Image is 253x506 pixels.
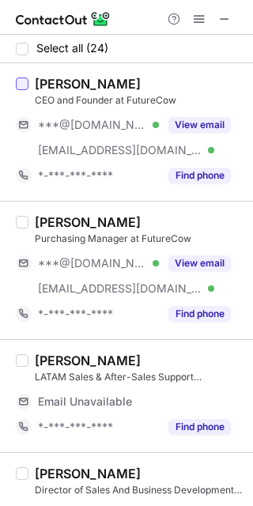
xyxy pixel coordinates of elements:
[36,42,108,55] span: Select all (24)
[35,93,244,108] div: CEO and Founder at FutureCow
[168,117,231,133] button: Reveal Button
[38,143,202,157] span: [EMAIL_ADDRESS][DOMAIN_NAME]
[35,483,244,497] div: Director of Sales And Business Development at FutureCow
[38,281,202,296] span: [EMAIL_ADDRESS][DOMAIN_NAME]
[35,232,244,246] div: Purchasing Manager at FutureCow
[168,255,231,271] button: Reveal Button
[168,306,231,322] button: Reveal Button
[35,214,141,230] div: [PERSON_NAME]
[35,76,141,92] div: [PERSON_NAME]
[35,370,244,384] div: LATAM Sales & After-Sales Support Representative at FutureCow
[168,168,231,183] button: Reveal Button
[16,9,111,28] img: ContactOut v5.3.10
[35,353,141,368] div: [PERSON_NAME]
[168,419,231,435] button: Reveal Button
[38,118,147,132] span: ***@[DOMAIN_NAME]
[35,466,141,481] div: [PERSON_NAME]
[38,395,132,409] span: Email Unavailable
[38,256,147,270] span: ***@[DOMAIN_NAME]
